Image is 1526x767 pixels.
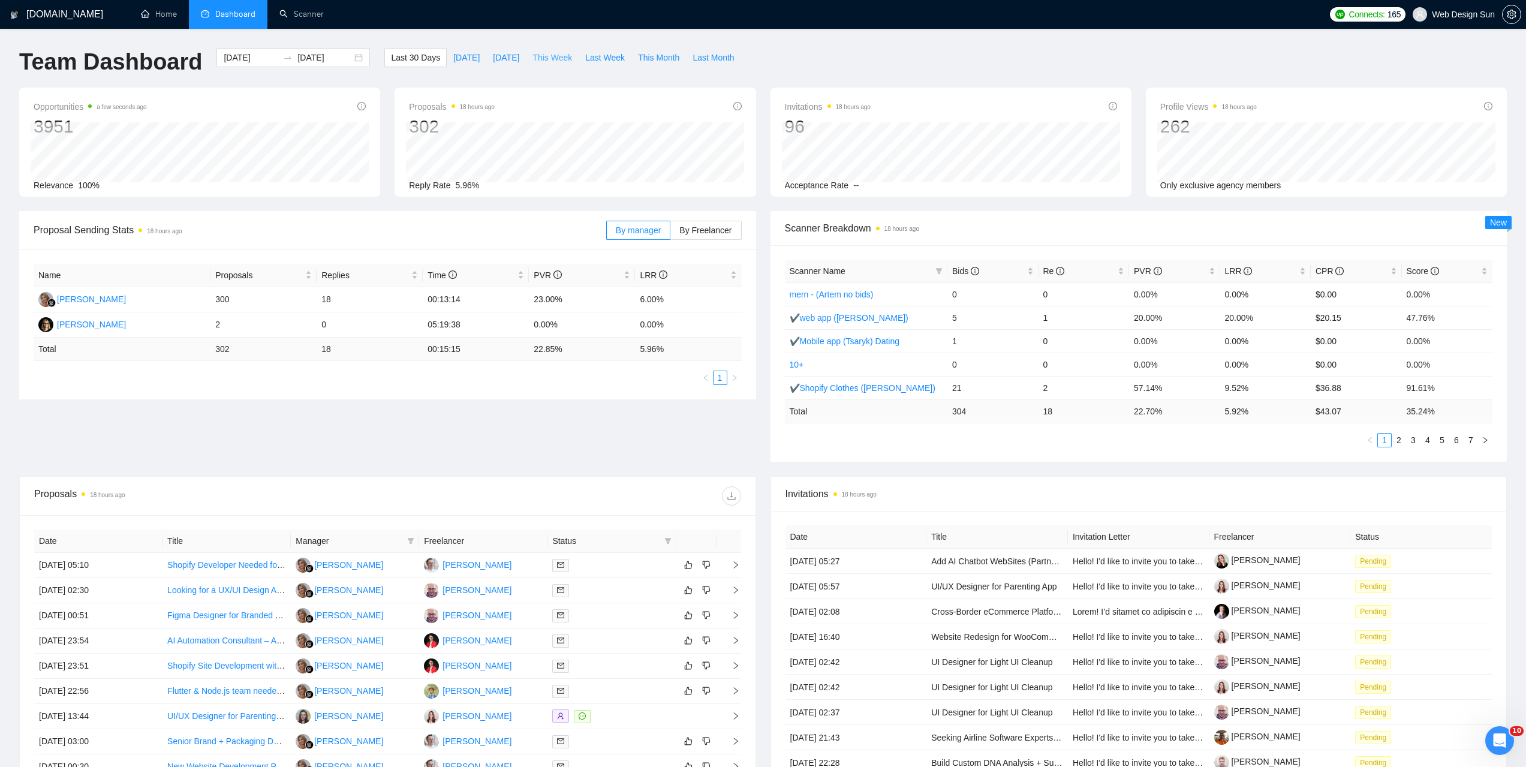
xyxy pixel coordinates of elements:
button: Last Week [579,48,631,67]
span: dislike [702,560,711,570]
a: [PERSON_NAME] [1214,580,1301,590]
span: like [684,661,693,670]
span: Score [1407,266,1439,276]
a: [PERSON_NAME] [1214,681,1301,691]
a: 1 [1378,434,1391,447]
span: 10 [1510,726,1524,736]
a: Pending [1355,657,1396,666]
div: 96 [785,115,871,138]
a: OB[PERSON_NAME] [296,711,383,720]
span: filter [662,532,674,550]
a: IS[PERSON_NAME] [424,560,511,569]
a: Seeking Airline Software Experts – Pricing & Revenue Management Survey – Paid Survey [931,733,1266,742]
a: Pending [1355,682,1396,691]
a: mern - (Artem no bids) [790,290,874,299]
a: MC[PERSON_NAME] [38,294,126,303]
div: [PERSON_NAME] [443,709,511,723]
div: [PERSON_NAME] [443,634,511,647]
div: [PERSON_NAME] [314,583,383,597]
button: This Week [526,48,579,67]
span: dashboard [201,10,209,18]
a: JP[PERSON_NAME] [424,711,511,720]
span: info-circle [553,270,562,279]
span: Pending [1355,655,1391,669]
a: IT[PERSON_NAME] [424,685,511,695]
img: c1gL6zrSnaLfgYKYkFATEphuZ1VZNvXqd9unVblrKUqv_id2bBPzeby3fquoX2mwdg [1214,604,1229,619]
img: c1rlM94zDiz4umbxy82VIoyh5gfdYSfjqZlQ5k6nxFCVSoeVjJM9O3ib3Vp8ivm6kD [1214,679,1229,694]
button: dislike [699,608,714,622]
img: IS [424,558,439,573]
span: Scanner Breakdown [785,221,1493,236]
img: IS [424,734,439,749]
span: info-circle [733,102,742,110]
span: like [684,585,693,595]
img: AT [424,658,439,673]
input: End date [297,51,352,64]
li: 6 [1449,433,1464,447]
li: Next Page [1478,433,1492,447]
li: 1 [713,371,727,385]
button: dislike [699,558,714,572]
div: [PERSON_NAME] [314,735,383,748]
a: Figma Designer for Branded Web Design Projects [167,610,353,620]
a: AT[PERSON_NAME] [424,660,511,670]
span: dislike [702,736,711,746]
span: right [731,374,738,381]
button: download [722,486,741,506]
span: Connects: [1349,8,1384,21]
time: 18 hours ago [1221,104,1256,110]
span: [DATE] [453,51,480,64]
div: [PERSON_NAME] [314,634,383,647]
span: Pending [1355,706,1391,719]
th: Proposals [210,264,317,287]
a: [PERSON_NAME] [1214,732,1301,741]
a: Shopify Site Development with New Theme [167,661,329,670]
span: message [579,712,586,720]
a: [PERSON_NAME] [1214,555,1301,565]
img: gigradar-bm.png [305,615,314,623]
span: 5.96% [456,181,480,190]
span: Time [428,270,456,280]
a: [PERSON_NAME] [1214,631,1301,640]
a: MC[PERSON_NAME] [296,635,383,645]
span: info-circle [1484,102,1492,110]
span: LRR [640,270,667,280]
button: [DATE] [486,48,526,67]
a: AI Automation Consultant – Amazon & Shopify Business Workflows [167,636,417,645]
img: SS [424,608,439,623]
iframe: Intercom live chat [1485,726,1514,755]
div: [PERSON_NAME] [57,318,126,331]
img: gigradar-bm.png [305,589,314,598]
span: left [702,374,709,381]
li: 5 [1435,433,1449,447]
img: AT [424,633,439,648]
a: UI/UX Designer for Parenting App [167,711,293,721]
time: a few seconds ago [97,104,146,110]
span: swap-right [283,53,293,62]
span: mail [557,637,564,644]
span: Last 30 Days [391,51,440,64]
span: info-circle [1109,102,1117,110]
img: gigradar-bm.png [305,640,314,648]
span: By manager [616,225,661,235]
a: setting [1502,10,1521,19]
span: dislike [702,610,711,620]
a: Website Redesign for WooCommerce E-Commerce [931,632,1124,642]
span: filter [664,537,672,545]
span: mail [557,561,564,569]
span: LRR [1225,266,1253,276]
span: Re [1043,266,1065,276]
span: Proposal Sending Stats [34,222,606,237]
img: MC [296,684,311,699]
img: gigradar-bm.png [305,665,314,673]
span: info-circle [659,270,667,279]
img: OB [296,709,311,724]
img: MC [296,658,311,673]
span: setting [1503,10,1521,19]
time: 18 hours ago [460,104,495,110]
span: mail [557,738,564,745]
span: PVR [1134,266,1162,276]
span: dislike [702,636,711,645]
img: MC [296,583,311,598]
img: MC [296,608,311,623]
